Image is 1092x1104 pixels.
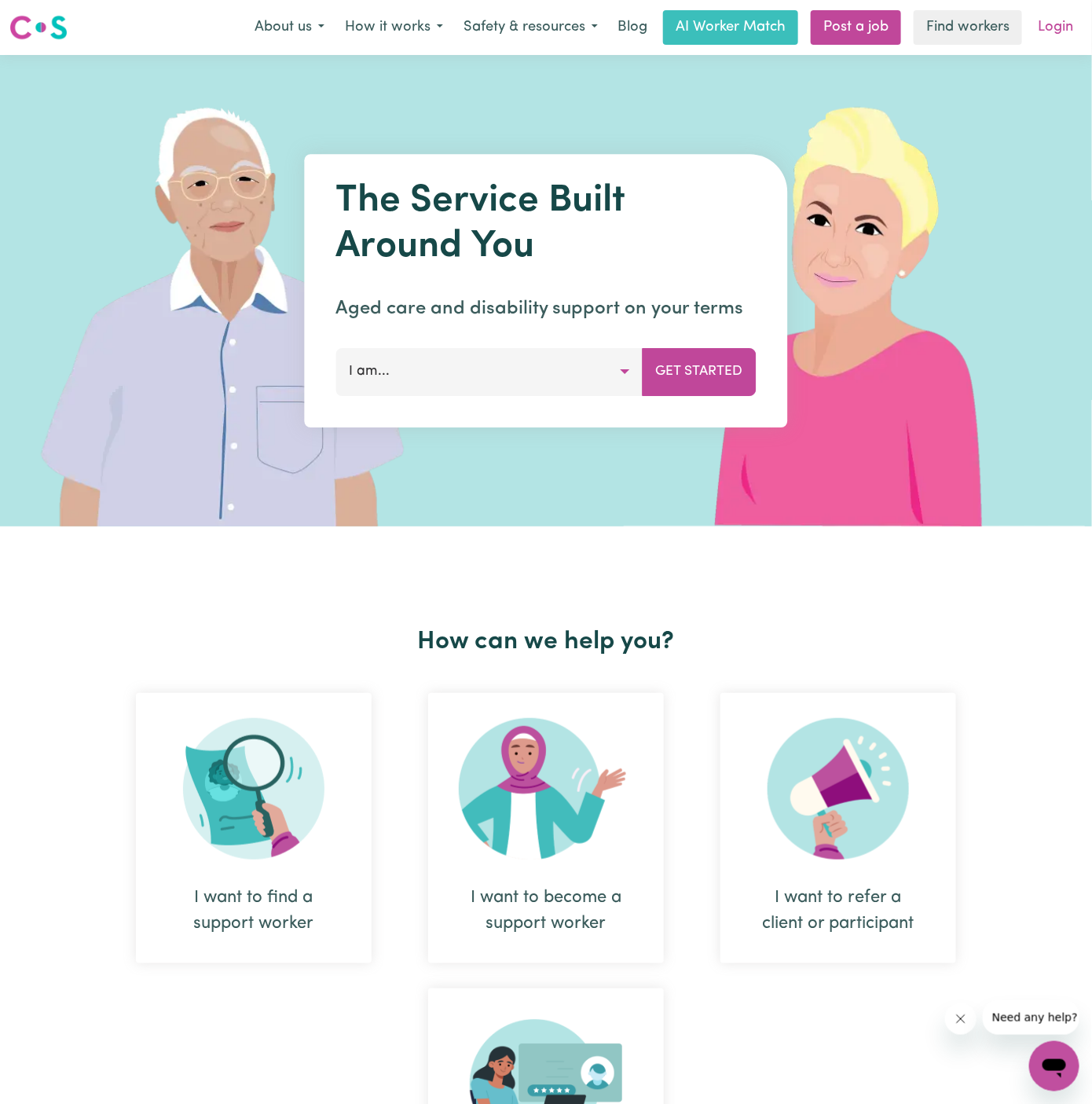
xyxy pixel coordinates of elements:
[945,1003,977,1035] iframe: Close message
[9,13,68,42] img: Careseekers logo
[453,11,608,44] button: Safety & resources
[428,693,664,963] div: I want to become a support worker
[336,179,757,270] h1: The Service Built Around You
[244,11,335,44] button: About us
[768,718,909,860] img: Refer
[174,885,334,937] div: I want to find a support worker
[336,348,643,395] button: I am...
[466,885,626,937] div: I want to become a support worker
[608,10,657,45] a: Blog
[811,10,901,45] a: Post a job
[914,10,1022,45] a: Find workers
[663,10,798,45] a: AI Worker Match
[136,693,372,963] div: I want to find a support worker
[183,718,324,860] img: Search
[336,295,757,323] p: Aged care and disability support on your terms
[720,693,956,963] div: I want to refer a client or participant
[335,11,453,44] button: How it works
[758,885,918,937] div: I want to refer a client or participant
[1029,1041,1079,1091] iframe: Button to launch messaging window
[9,9,68,46] a: Careseekers logo
[1028,10,1083,45] a: Login
[643,348,757,395] button: Get Started
[983,1000,1079,1035] iframe: Message from company
[459,718,633,860] img: Become Worker
[108,627,984,657] h2: How can we help you?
